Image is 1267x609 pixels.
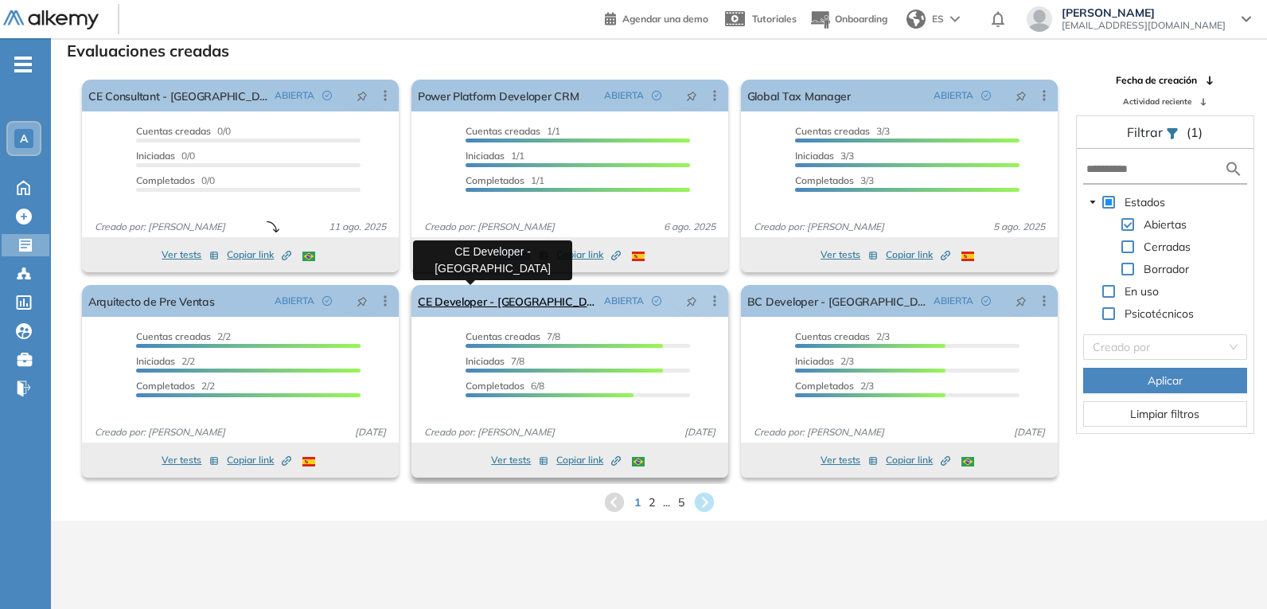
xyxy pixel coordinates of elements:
span: Cuentas creadas [136,125,211,137]
span: Abiertas [1140,215,1190,234]
img: BRA [302,252,315,261]
span: Limpiar filtros [1130,405,1199,423]
span: 3/3 [795,150,854,162]
span: Cerradas [1144,240,1191,254]
button: pushpin [674,83,709,108]
span: Aplicar [1148,372,1183,389]
span: ABIERTA [275,294,314,308]
span: Cerradas [1140,237,1194,256]
span: ABIERTA [604,294,644,308]
span: 1/1 [466,150,524,162]
span: Cuentas creadas [466,125,540,137]
span: pushpin [686,295,697,307]
span: pushpin [357,295,368,307]
span: 1/1 [466,174,544,186]
a: Agendar una demo [605,8,708,27]
button: Limpiar filtros [1083,401,1247,427]
span: Agendar una demo [622,13,708,25]
span: pushpin [357,89,368,102]
span: check-circle [652,296,661,306]
span: 11 ago. 2025 [322,220,392,234]
span: Cuentas creadas [795,330,870,342]
span: Fecha de creación [1116,73,1197,88]
span: 7/8 [466,355,524,367]
span: Borrador [1140,260,1192,279]
a: Power Platform Developer CRM [418,80,579,111]
span: pushpin [1016,295,1027,307]
span: Completados [795,174,854,186]
span: Copiar link [556,248,621,262]
span: 6 ago. 2025 [657,220,722,234]
span: [PERSON_NAME] [1062,6,1226,19]
img: arrow [950,16,960,22]
span: 2/2 [136,355,195,367]
button: Copiar link [227,451,291,470]
span: 5 [678,494,684,511]
span: 7/8 [466,330,560,342]
span: Creado por: [PERSON_NAME] [747,425,891,439]
span: (1) [1187,123,1203,142]
span: Copiar link [227,248,291,262]
span: ES [932,12,944,26]
a: CE Developer - [GEOGRAPHIC_DATA] [418,285,598,317]
span: Iniciadas [466,150,505,162]
span: Psicotécnicos [1121,304,1197,323]
span: Creado por: [PERSON_NAME] [88,220,232,234]
span: Iniciadas [795,355,834,367]
span: Tutoriales [752,13,797,25]
span: Iniciadas [795,150,834,162]
span: pushpin [1016,89,1027,102]
span: 0/0 [136,150,195,162]
span: En uso [1125,284,1159,299]
span: check-circle [652,91,661,100]
button: Aplicar [1083,368,1247,393]
span: 0/0 [136,125,231,137]
span: A [20,132,28,145]
button: pushpin [1004,288,1039,314]
img: ESP [302,457,315,467]
span: Completados [136,380,195,392]
span: ABIERTA [934,88,973,103]
span: Iniciadas [136,355,175,367]
button: Ver tests [821,451,878,470]
span: ABIERTA [604,88,644,103]
span: Iniciadas [466,355,505,367]
img: search icon [1224,159,1243,179]
span: check-circle [981,91,991,100]
img: ESP [632,252,645,261]
span: Completados [466,380,524,392]
span: 2/3 [795,330,890,342]
span: [DATE] [1008,425,1051,439]
span: 3/3 [795,174,874,186]
img: BRA [632,457,645,467]
span: Copiar link [886,453,950,467]
span: check-circle [981,296,991,306]
span: Cuentas creadas [466,330,540,342]
img: BRA [961,457,974,467]
img: Logo [3,10,99,30]
span: 3/3 [795,125,890,137]
button: Ver tests [821,245,878,264]
button: Copiar link [556,245,621,264]
span: Completados [795,380,854,392]
button: Ver tests [491,451,548,470]
span: check-circle [322,91,332,100]
span: [DATE] [678,425,722,439]
span: Completados [466,174,524,186]
span: 1 [634,494,641,511]
span: ... [663,494,670,511]
span: Estados [1121,193,1168,212]
span: Borrador [1144,262,1189,276]
span: 2/2 [136,380,215,392]
i: - [14,63,32,66]
button: Ver tests [162,245,219,264]
button: Copiar link [886,451,950,470]
span: [EMAIL_ADDRESS][DOMAIN_NAME] [1062,19,1226,32]
a: BC Developer - [GEOGRAPHIC_DATA] [747,285,927,317]
span: ABIERTA [934,294,973,308]
span: Actividad reciente [1123,96,1191,107]
span: Copiar link [556,453,621,467]
span: ABIERTA [275,88,314,103]
span: 2/2 [136,330,231,342]
span: Abiertas [1144,217,1187,232]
